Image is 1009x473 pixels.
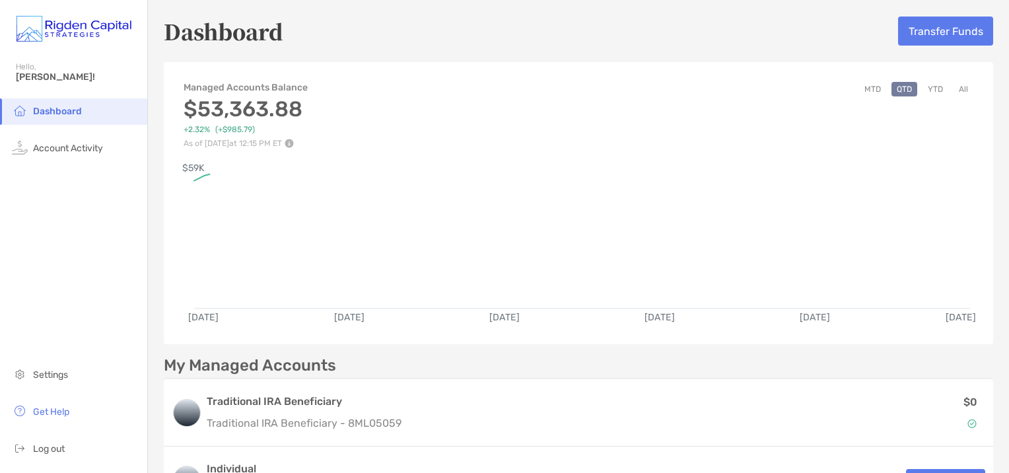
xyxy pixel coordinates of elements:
p: $0 [963,394,977,410]
span: [PERSON_NAME]! [16,71,139,83]
span: Dashboard [33,106,82,117]
span: Account Activity [33,143,103,154]
text: [DATE] [946,312,976,323]
img: household icon [12,102,28,118]
img: Performance Info [285,139,294,148]
text: [DATE] [800,312,830,323]
img: activity icon [12,139,28,155]
p: My Managed Accounts [164,357,336,374]
button: All [954,82,973,96]
img: logo account [174,400,200,426]
button: YTD [922,82,948,96]
span: Get Help [33,406,69,418]
h3: Traditional IRA Beneficiary [207,394,401,410]
h5: Dashboard [164,16,283,46]
img: get-help icon [12,403,28,419]
h4: Managed Accounts Balance [184,82,309,93]
h3: $53,363.88 [184,96,309,122]
button: QTD [891,82,917,96]
span: Log out [33,443,65,455]
button: Transfer Funds [898,17,993,46]
span: ( +$985.79 ) [215,125,255,135]
text: $59K [182,163,205,174]
img: Account Status icon [967,419,977,428]
p: As of [DATE] at 12:15 PM ET [184,139,309,148]
text: [DATE] [489,312,520,323]
p: Traditional IRA Beneficiary - 8ML05059 [207,415,401,431]
span: +2.32% [184,125,210,135]
img: Zoe Logo [16,5,131,53]
button: MTD [859,82,886,96]
span: Settings [33,369,68,381]
text: [DATE] [644,312,675,323]
text: [DATE] [334,312,365,323]
text: [DATE] [188,312,219,323]
img: settings icon [12,366,28,382]
img: logout icon [12,440,28,456]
